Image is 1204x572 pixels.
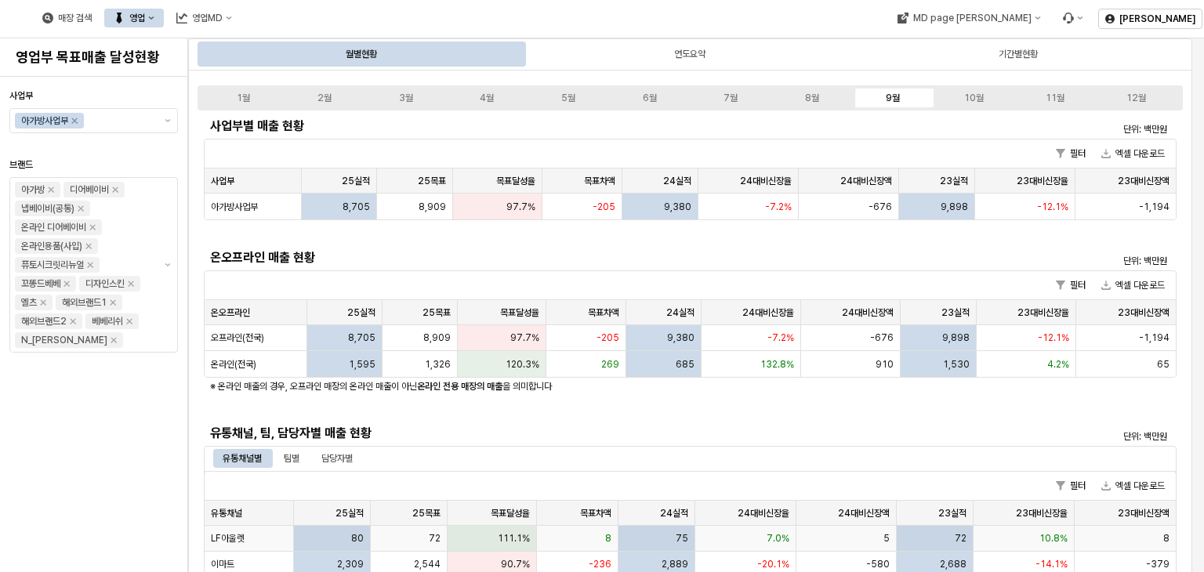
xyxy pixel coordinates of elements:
[1139,331,1170,344] span: -1,194
[21,257,84,273] div: 퓨토시크릿리뉴얼
[210,250,927,266] h5: 온오프라인 매출 현황
[21,276,60,291] div: 꼬똥드베베
[167,9,241,27] button: 영업MD
[337,558,364,570] span: 2,309
[9,159,33,170] span: 브랜드
[9,90,33,101] span: 사업부
[1095,276,1171,295] button: 엑셀 다운로드
[1038,331,1069,344] span: -12.1%
[158,178,177,352] button: 제안 사항 표시
[112,186,118,193] div: Remove 디어베이비
[33,9,101,27] button: 매장 검색
[1095,476,1171,495] button: 엑셀 다운로드
[199,42,524,67] div: 월별현황
[85,276,125,291] div: 디자인스킨
[210,425,927,441] h5: 유통채널, 팀, 담당자별 매출 현황
[805,92,819,103] div: 8월
[423,331,451,344] span: 8,909
[938,507,966,520] span: 23실적
[21,219,86,235] div: 온라인 디어베이비
[343,201,370,213] span: 8,705
[588,306,619,319] span: 목표차액
[1050,476,1092,495] button: 필터
[429,532,441,545] span: 72
[87,262,93,268] div: Remove 퓨토시크릿리뉴얼
[342,175,370,187] span: 25실적
[346,45,377,63] div: 월별현황
[1146,558,1170,570] span: -379
[349,358,375,371] span: 1,595
[528,42,853,67] div: 연도요약
[940,558,966,570] span: 2,688
[335,507,364,520] span: 25실적
[666,306,694,319] span: 24실적
[211,532,245,545] span: LF아울렛
[78,205,84,212] div: Remove 냅베이비(공통)
[676,532,688,545] span: 75
[111,337,117,343] div: Remove N_이야이야오
[104,9,164,27] div: 영업
[1157,358,1170,371] span: 65
[414,558,441,570] span: 2,544
[589,558,611,570] span: -236
[126,318,132,324] div: Remove 베베리쉬
[21,201,74,216] div: 냅베이비(공통)
[237,92,250,103] div: 1월
[365,91,447,105] label: 3월
[757,558,789,570] span: -20.1%
[1118,306,1170,319] span: 23대비신장액
[1163,532,1170,545] span: 8
[62,295,107,310] div: 해외브랜드1
[491,507,530,520] span: 목표달성율
[887,9,1050,27] button: MD page [PERSON_NAME]
[500,306,539,319] span: 목표달성율
[870,331,894,344] span: -676
[422,306,451,319] span: 25목표
[840,175,892,187] span: 24대비신장액
[128,281,134,287] div: Remove 디자인스킨
[71,118,78,124] div: Remove 아가방사업부
[1035,558,1068,570] span: -14.1%
[21,113,68,129] div: 아가방사업부
[347,306,375,319] span: 25실적
[211,507,242,520] span: 유통채널
[528,91,609,105] label: 5월
[48,186,54,193] div: Remove 아가방
[16,49,172,65] h4: 영업부 목표매출 달성현황
[1015,91,1097,105] label: 11월
[940,175,968,187] span: 23실적
[510,331,539,344] span: 97.7%
[210,118,927,134] h5: 사업부별 매출 현황
[274,449,309,468] div: 팀별
[876,358,894,371] span: 910
[211,201,258,213] span: 아가방사업부
[447,91,528,105] label: 4월
[203,91,285,105] label: 1월
[584,175,615,187] span: 목표차액
[501,558,530,570] span: 90.7%
[941,306,970,319] span: 23실적
[886,92,900,103] div: 9월
[1118,507,1170,520] span: 23대비신장액
[943,122,1167,136] p: 단위: 백만원
[40,299,46,306] div: Remove 엘츠
[399,92,413,103] div: 3월
[676,358,694,371] span: 685
[21,295,37,310] div: 엘츠
[21,332,107,348] div: N_[PERSON_NAME]
[63,281,70,287] div: Remove 꼬똥드베베
[85,243,92,249] div: Remove 온라인용품(사입)
[211,358,256,371] span: 온라인(전국)
[660,507,688,520] span: 24실적
[419,201,446,213] span: 8,909
[1047,358,1069,371] span: 4.2%
[211,306,250,319] span: 온오프라인
[941,201,968,213] span: 9,898
[943,358,970,371] span: 1,530
[912,13,1031,24] div: MD page [PERSON_NAME]
[210,379,1008,393] p: ※ 온라인 매출의 경우, 오프라인 매장의 온라인 매출이 아닌 을 의미합니다
[1095,144,1171,163] button: 엑셀 다운로드
[842,306,894,319] span: 24대비신장액
[883,532,890,545] span: 5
